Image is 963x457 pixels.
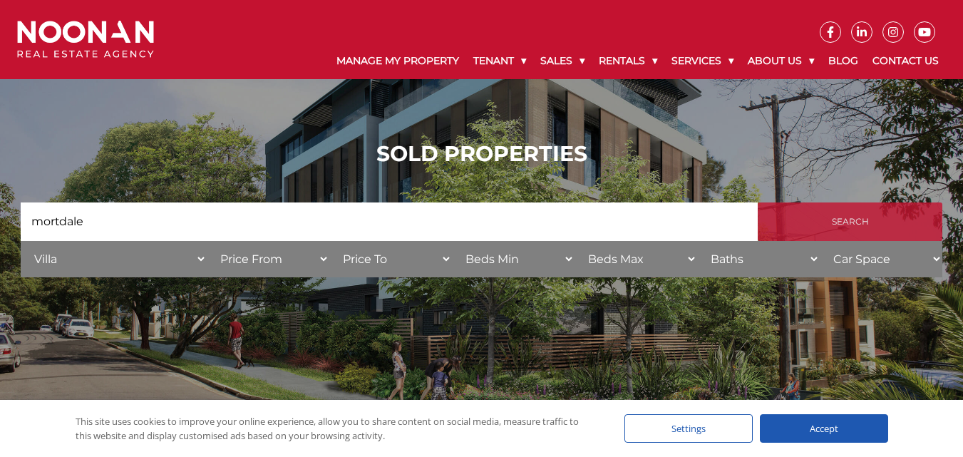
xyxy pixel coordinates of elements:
[592,43,664,79] a: Rentals
[821,43,865,79] a: Blog
[466,43,533,79] a: Tenant
[533,43,592,79] a: Sales
[741,43,821,79] a: About Us
[624,414,753,443] div: Settings
[758,202,942,241] input: Search
[865,43,946,79] a: Contact Us
[760,414,888,443] div: Accept
[21,202,758,241] input: Search by suburb, postcode or area
[76,414,596,443] div: This site uses cookies to improve your online experience, allow you to share content on social me...
[21,141,942,167] h1: Sold Properties
[329,43,466,79] a: Manage My Property
[664,43,741,79] a: Services
[17,21,154,58] img: Noonan Real Estate Agency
